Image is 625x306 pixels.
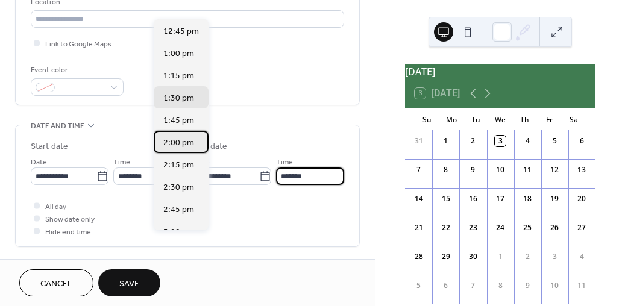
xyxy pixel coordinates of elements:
[163,159,194,172] span: 2:15 pm
[113,156,130,169] span: Time
[193,140,227,153] div: End date
[45,38,111,51] span: Link to Google Maps
[31,156,47,169] span: Date
[40,278,72,290] span: Cancel
[441,164,451,175] div: 8
[512,108,537,130] div: Th
[413,164,424,175] div: 7
[522,280,533,291] div: 9
[549,222,560,233] div: 26
[441,193,451,204] div: 15
[163,137,194,149] span: 2:00 pm
[163,181,194,194] span: 2:30 pm
[405,64,595,79] div: [DATE]
[415,108,439,130] div: Su
[45,213,95,226] span: Show date only
[163,92,194,105] span: 1:30 pm
[549,280,560,291] div: 10
[561,108,586,130] div: Sa
[19,269,93,296] button: Cancel
[31,64,121,76] div: Event color
[441,280,451,291] div: 6
[522,136,533,146] div: 4
[522,251,533,262] div: 2
[576,251,587,262] div: 4
[413,280,424,291] div: 5
[31,120,84,133] span: Date and time
[495,136,506,146] div: 3
[537,108,562,130] div: Fr
[468,193,479,204] div: 16
[495,222,506,233] div: 24
[549,136,560,146] div: 5
[441,222,451,233] div: 22
[413,136,424,146] div: 31
[468,280,479,291] div: 7
[495,164,506,175] div: 10
[163,226,194,239] span: 3:00 pm
[468,222,479,233] div: 23
[468,251,479,262] div: 30
[439,108,464,130] div: Mo
[549,164,560,175] div: 12
[468,136,479,146] div: 2
[522,164,533,175] div: 11
[468,164,479,175] div: 9
[45,201,66,213] span: All day
[495,280,506,291] div: 8
[549,251,560,262] div: 3
[413,193,424,204] div: 14
[163,25,199,38] span: 12:45 pm
[413,251,424,262] div: 28
[163,48,194,60] span: 1:00 pm
[163,114,194,127] span: 1:45 pm
[495,251,506,262] div: 1
[576,222,587,233] div: 27
[441,251,451,262] div: 29
[522,193,533,204] div: 18
[463,108,488,130] div: Tu
[119,278,139,290] span: Save
[576,136,587,146] div: 6
[522,222,533,233] div: 25
[488,108,513,130] div: We
[163,70,194,83] span: 1:15 pm
[163,204,194,216] span: 2:45 pm
[576,280,587,291] div: 11
[413,222,424,233] div: 21
[276,156,293,169] span: Time
[549,193,560,204] div: 19
[576,164,587,175] div: 13
[45,226,91,239] span: Hide end time
[441,136,451,146] div: 1
[576,193,587,204] div: 20
[495,193,506,204] div: 17
[98,269,160,296] button: Save
[31,140,68,153] div: Start date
